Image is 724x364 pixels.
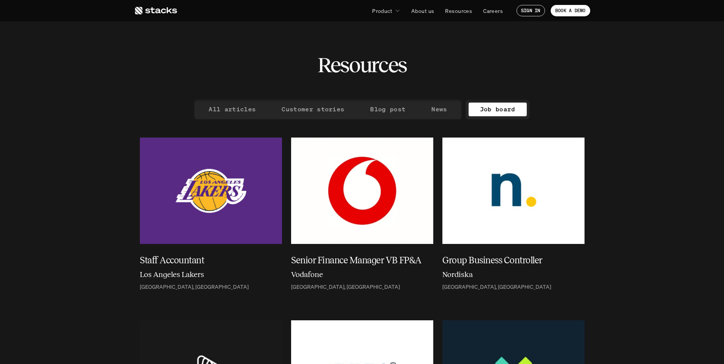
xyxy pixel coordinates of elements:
h5: Senior Finance Manager VB FP&A [291,253,424,267]
a: [GEOGRAPHIC_DATA], [GEOGRAPHIC_DATA] [140,284,282,290]
a: Nordiska [442,269,585,282]
p: Resources [445,7,472,15]
h2: Resources [317,53,407,77]
a: Resources [440,4,477,17]
a: SIGN IN [516,5,545,16]
p: Product [372,7,392,15]
p: BOOK A DEMO [555,8,586,13]
a: Los Angeles Lakers [140,269,282,282]
p: News [431,104,447,115]
p: SIGN IN [521,8,540,13]
a: Job board [469,103,527,116]
p: [GEOGRAPHIC_DATA], [GEOGRAPHIC_DATA] [442,284,551,290]
p: Job board [480,104,515,115]
a: Customer stories [270,103,356,116]
a: About us [407,4,439,17]
a: News [420,103,458,116]
p: Blog post [370,104,406,115]
a: All articles [197,103,267,116]
a: Staff Accountant [140,253,282,267]
p: About us [411,7,434,15]
a: Vodafone [291,269,433,282]
a: Senior Finance Manager VB FP&A [291,253,433,267]
h6: Nordiska [442,269,473,280]
a: [GEOGRAPHIC_DATA], [GEOGRAPHIC_DATA] [291,284,433,290]
a: [GEOGRAPHIC_DATA], [GEOGRAPHIC_DATA] [442,284,585,290]
h5: Group Business Controller [442,253,575,267]
p: Customer stories [282,104,344,115]
a: BOOK A DEMO [551,5,590,16]
p: Careers [483,7,503,15]
p: [GEOGRAPHIC_DATA], [GEOGRAPHIC_DATA] [140,284,249,290]
a: Careers [478,4,507,17]
p: All articles [209,104,256,115]
a: Privacy Policy [114,34,147,40]
h5: Staff Accountant [140,253,273,267]
h6: Los Angeles Lakers [140,269,204,280]
h6: Vodafone [291,269,323,280]
p: [GEOGRAPHIC_DATA], [GEOGRAPHIC_DATA] [291,284,400,290]
a: Blog post [359,103,417,116]
a: Group Business Controller [442,253,585,267]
